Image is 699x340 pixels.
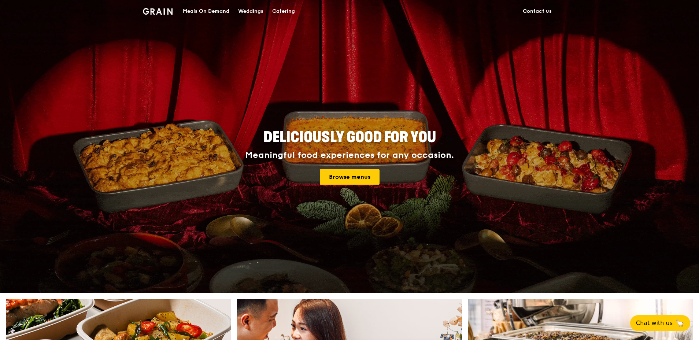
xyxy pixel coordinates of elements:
div: Meals On Demand [183,0,229,22]
a: Catering [268,0,299,22]
div: Meaningful food experiences for any occasion. [218,150,481,160]
div: Catering [272,0,295,22]
a: Weddings [234,0,268,22]
a: Browse menus [320,169,380,185]
span: Deliciously good for you [263,129,436,146]
span: Chat with us [636,319,673,328]
img: Grain [143,8,173,15]
span: 🦙 [676,319,684,328]
button: Chat with us🦙 [630,315,690,331]
div: Weddings [238,0,263,22]
a: Contact us [518,0,556,22]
